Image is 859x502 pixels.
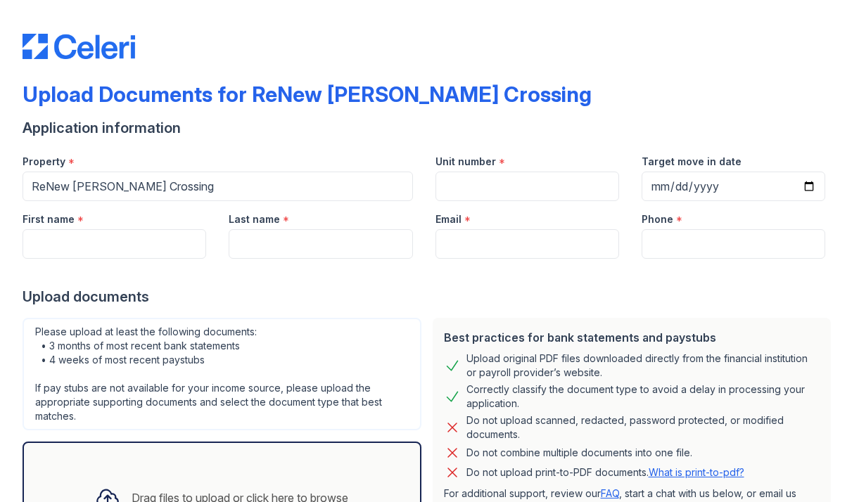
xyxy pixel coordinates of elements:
iframe: chat widget [800,446,845,488]
a: What is print-to-pdf? [649,466,744,478]
label: First name [23,212,75,226]
div: Upload documents [23,287,836,307]
div: Correctly classify the document type to avoid a delay in processing your application. [466,382,820,411]
p: Do not upload print-to-PDF documents. [466,465,744,480]
label: Target move in date [642,155,742,169]
div: Upload Documents for ReNew [PERSON_NAME] Crossing [23,82,592,107]
div: Upload original PDF files downloaded directly from the financial institution or payroll provider’... [466,352,820,380]
label: Last name [229,212,280,226]
a: FAQ [601,487,619,499]
label: Email [435,212,462,226]
div: Do not upload scanned, redacted, password protected, or modified documents. [466,413,820,442]
label: Phone [642,212,673,226]
img: CE_Logo_Blue-a8612792a0a2168367f1c8372b55b34899dd931a85d93a1a3d3e32e68fde9ad4.png [23,34,135,59]
div: Best practices for bank statements and paystubs [444,329,820,346]
label: Unit number [435,155,496,169]
div: Do not combine multiple documents into one file. [466,444,692,461]
div: Please upload at least the following documents: • 3 months of most recent bank statements • 4 wee... [23,318,421,430]
div: Application information [23,118,836,138]
label: Property [23,155,65,169]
